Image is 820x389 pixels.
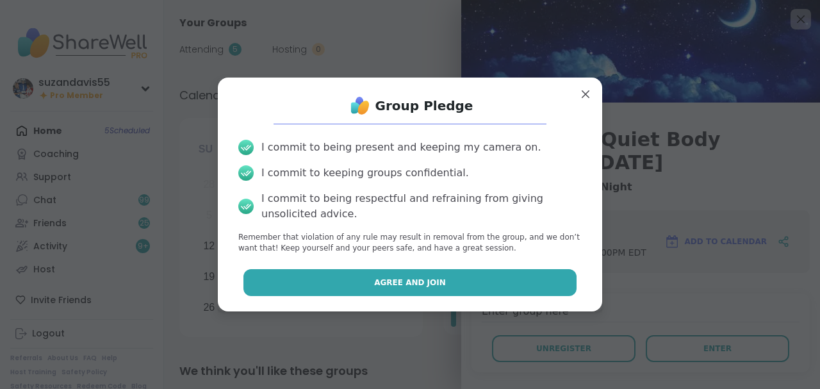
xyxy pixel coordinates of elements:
p: Remember that violation of any rule may result in removal from the group, and we don’t want that!... [238,232,582,254]
div: I commit to being respectful and refraining from giving unsolicited advice. [261,191,582,222]
span: Agree and Join [374,277,446,288]
img: ShareWell Logo [347,93,373,119]
button: Agree and Join [243,269,577,296]
div: I commit to being present and keeping my camera on. [261,140,541,155]
div: I commit to keeping groups confidential. [261,165,469,181]
h1: Group Pledge [375,97,473,115]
